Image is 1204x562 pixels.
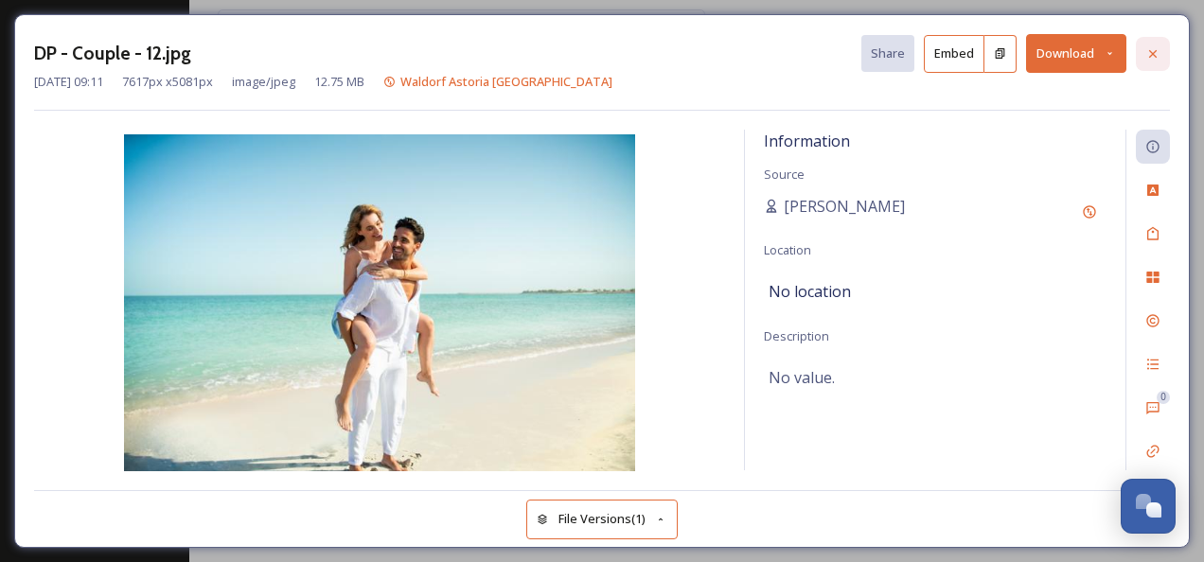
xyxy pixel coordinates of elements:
[764,131,850,151] span: Information
[314,73,364,91] span: 12.75 MB
[769,280,851,303] span: No location
[1026,34,1126,73] button: Download
[784,195,905,218] span: [PERSON_NAME]
[34,134,725,475] img: e738250b-9fc1-4544-80d8-cba88381b38b.jpg
[861,35,914,72] button: Share
[400,73,612,90] span: Waldorf Astoria [GEOGRAPHIC_DATA]
[34,40,191,67] h3: DP - Couple - 12.jpg
[1121,479,1176,534] button: Open Chat
[1157,391,1170,404] div: 0
[764,241,811,258] span: Location
[769,366,835,389] span: No value.
[122,73,213,91] span: 7617 px x 5081 px
[764,166,805,183] span: Source
[764,327,829,344] span: Description
[924,35,984,73] button: Embed
[34,73,103,91] span: [DATE] 09:11
[232,73,295,91] span: image/jpeg
[526,500,678,538] button: File Versions(1)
